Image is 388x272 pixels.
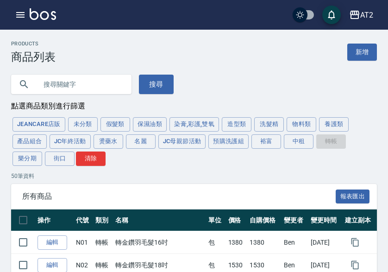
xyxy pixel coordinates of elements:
button: 養護類 [319,117,349,132]
td: 包 [206,231,226,254]
a: 報表匯出 [336,191,370,200]
td: 1380 [247,231,282,254]
button: 造型類 [222,117,251,132]
h3: 商品列表 [11,51,56,63]
button: 裕富 [251,134,281,149]
td: Ben [282,231,308,254]
button: 產品組合 [13,134,47,149]
button: 預購洗護組 [208,134,249,149]
td: N01 [74,231,94,254]
input: 搜尋關鍵字 [37,72,124,97]
td: 轉金鑽羽毛髮16吋 [113,231,206,254]
button: 街口 [45,152,75,166]
button: JeanCare店販 [13,117,65,132]
button: 洗髮精 [254,117,284,132]
th: 變更時間 [308,209,343,231]
button: save [322,6,341,24]
th: 自購價格 [247,209,282,231]
button: 保濕油類 [133,117,167,132]
button: 未分類 [68,117,98,132]
th: 價格 [226,209,248,231]
h2: Products [11,41,56,47]
th: 單位 [206,209,226,231]
button: JC母親節活動 [158,134,206,149]
th: 類別 [93,209,113,231]
p: 50 筆資料 [11,172,377,180]
span: 所有商品 [22,192,336,201]
button: 物料類 [287,117,316,132]
th: 建立副本 [343,209,377,231]
a: 新增 [347,44,377,61]
button: 搜尋 [139,75,174,94]
a: 編輯 [38,235,67,250]
button: 樂分期 [13,152,42,166]
th: 名稱 [113,209,206,231]
td: 1380 [226,231,248,254]
button: 假髮類 [100,117,130,132]
button: JC年終活動 [50,134,91,149]
div: AT2 [360,9,373,21]
img: Logo [30,8,56,20]
button: 報表匯出 [336,190,370,204]
button: 燙藥水 [94,134,123,149]
button: AT2 [345,6,377,25]
button: 染膏,彩護,雙氧 [169,117,219,132]
th: 變更者 [282,209,308,231]
button: 清除 [76,152,106,166]
button: 名麗 [126,134,156,149]
td: [DATE] [308,231,343,254]
td: 轉帳 [93,231,113,254]
button: 中租 [284,134,313,149]
th: 代號 [74,209,94,231]
th: 操作 [35,209,74,231]
div: 點選商品類別進行篩選 [11,101,377,111]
